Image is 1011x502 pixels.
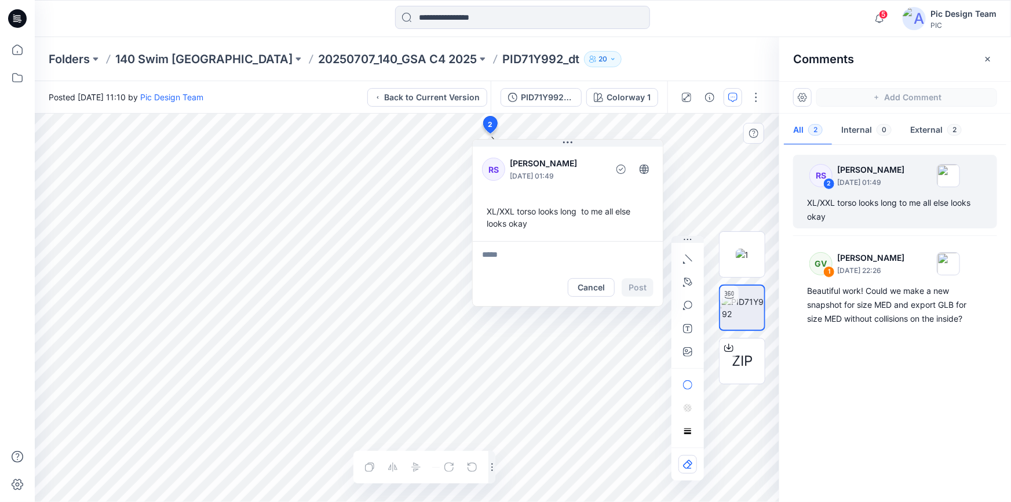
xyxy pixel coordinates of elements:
button: PID71Y992_gsa [501,88,582,107]
span: ZIP [732,351,753,372]
img: avatar [903,7,926,30]
span: 2 [808,124,823,136]
div: XL/XXL torso looks long to me all else looks okay [482,201,654,234]
h2: Comments [793,52,854,66]
p: [DATE] 01:49 [510,170,604,182]
p: 20 [598,53,607,66]
div: Pic Design Team [930,7,997,21]
span: 2 [947,124,962,136]
button: Details [700,88,719,107]
p: [PERSON_NAME] [510,157,604,170]
div: XL/XXL torso looks long to me all else looks okay [807,196,983,224]
div: Beautiful work! Could we make a new snapshot for size MED and export GLB for size MED without col... [807,284,983,326]
div: Colorway 1 [607,91,651,104]
button: Back to Current Version [367,88,487,107]
div: RS [809,164,833,187]
span: 2 [488,119,493,130]
p: [PERSON_NAME] [837,251,904,265]
div: 1 [823,266,835,278]
span: 5 [879,10,888,19]
button: Colorway 1 [586,88,658,107]
div: RS [482,158,505,181]
img: 1 [736,249,749,261]
div: 2 [823,178,835,190]
p: [DATE] 22:26 [837,265,904,277]
button: Cancel [568,278,615,297]
div: PID71Y992_gsa [521,91,574,104]
a: 20250707_140_GSA C4 2025 [318,51,477,67]
span: Posted [DATE] 11:10 by [49,91,203,103]
a: Pic Design Team [140,92,203,102]
button: Add Comment [816,88,997,107]
a: 140 Swim [GEOGRAPHIC_DATA] [115,51,293,67]
div: GV [809,252,833,275]
a: Folders [49,51,90,67]
img: PID71Y992 [722,296,764,320]
span: 0 [877,124,892,136]
p: [DATE] 01:49 [837,177,904,188]
button: 20 [584,51,622,67]
div: PIC [930,21,997,30]
p: [PERSON_NAME] [837,163,904,177]
p: PID71Y992_dt [502,51,579,67]
button: Internal [832,116,901,145]
button: All [784,116,832,145]
button: External [901,116,971,145]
